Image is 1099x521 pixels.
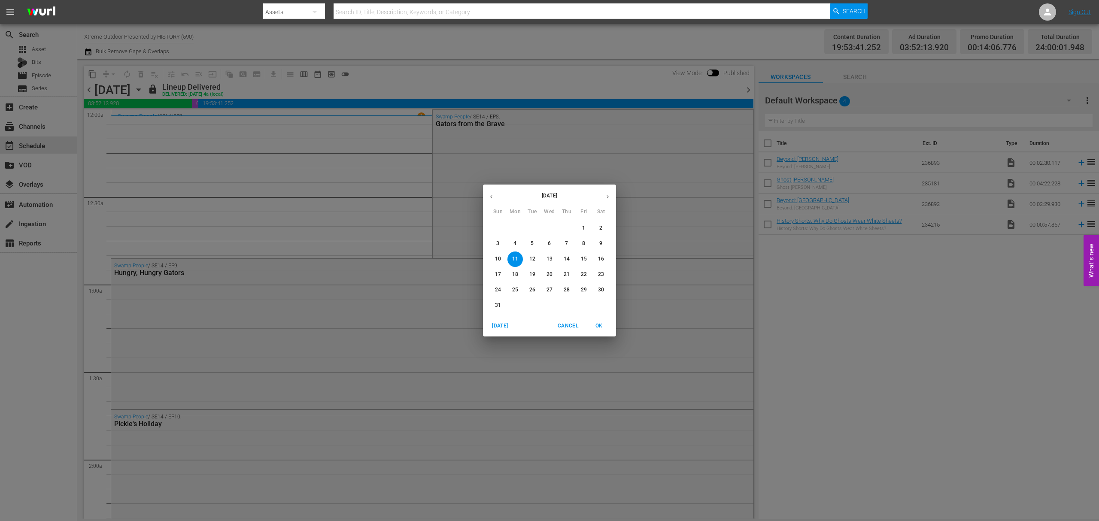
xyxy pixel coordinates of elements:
p: [DATE] [500,192,599,200]
span: Sun [490,208,506,216]
span: Mon [507,208,523,216]
p: 3 [496,240,499,247]
button: 13 [542,251,557,267]
p: 6 [548,240,551,247]
p: 25 [512,286,518,294]
button: 21 [559,267,574,282]
button: 6 [542,236,557,251]
button: 24 [490,282,506,298]
button: 18 [507,267,523,282]
button: 19 [525,267,540,282]
p: 20 [546,271,553,278]
button: 27 [542,282,557,298]
span: Fri [576,208,592,216]
p: 31 [495,302,501,309]
button: 1 [576,221,592,236]
a: Sign Out [1069,9,1091,15]
span: OK [589,321,609,330]
button: 12 [525,251,540,267]
button: 11 [507,251,523,267]
p: 8 [582,240,585,247]
p: 1 [582,224,585,232]
button: 25 [507,282,523,298]
button: 4 [507,236,523,251]
button: 20 [542,267,557,282]
p: 9 [599,240,602,247]
p: 16 [598,255,604,263]
button: 28 [559,282,574,298]
p: 14 [564,255,570,263]
button: 14 [559,251,574,267]
button: 31 [490,298,506,313]
button: 2 [593,221,609,236]
span: Thu [559,208,574,216]
p: 18 [512,271,518,278]
p: 29 [581,286,587,294]
span: Wed [542,208,557,216]
p: 22 [581,271,587,278]
p: 11 [512,255,518,263]
p: 2 [599,224,602,232]
button: 5 [525,236,540,251]
p: 27 [546,286,553,294]
button: Open Feedback Widget [1084,235,1099,286]
button: 23 [593,267,609,282]
button: 9 [593,236,609,251]
button: 16 [593,251,609,267]
button: 10 [490,251,506,267]
button: 3 [490,236,506,251]
span: [DATE] [490,321,510,330]
p: 24 [495,286,501,294]
p: 12 [529,255,535,263]
button: 15 [576,251,592,267]
img: ans4CAIJ8jUAAAAAAAAAAAAAAAAAAAAAAAAgQb4GAAAAAAAAAAAAAAAAAAAAAAAAJMjXAAAAAAAAAAAAAAAAAAAAAAAAgAT5G... [21,2,62,22]
span: Search [843,3,865,19]
button: 29 [576,282,592,298]
button: [DATE] [486,319,514,333]
span: Cancel [558,321,578,330]
button: 22 [576,267,592,282]
span: menu [5,7,15,17]
p: 7 [565,240,568,247]
span: Sat [593,208,609,216]
p: 21 [564,271,570,278]
button: 17 [490,267,506,282]
p: 19 [529,271,535,278]
button: 7 [559,236,574,251]
button: 26 [525,282,540,298]
button: Cancel [554,319,582,333]
p: 5 [531,240,534,247]
p: 26 [529,286,535,294]
p: 13 [546,255,553,263]
p: 15 [581,255,587,263]
p: 10 [495,255,501,263]
p: 23 [598,271,604,278]
button: OK [585,319,613,333]
p: 28 [564,286,570,294]
p: 17 [495,271,501,278]
button: 8 [576,236,592,251]
p: 4 [513,240,516,247]
p: 30 [598,286,604,294]
button: 30 [593,282,609,298]
span: Tue [525,208,540,216]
